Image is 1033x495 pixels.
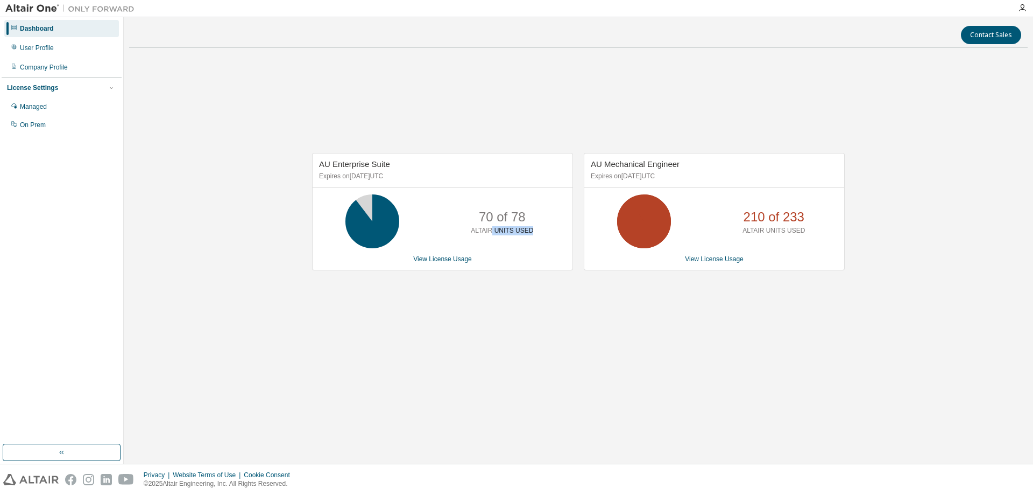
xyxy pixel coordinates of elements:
[65,474,76,485] img: facebook.svg
[319,159,390,169] span: AU Enterprise Suite
[144,479,296,489] p: © 2025 Altair Engineering, Inc. All Rights Reserved.
[20,121,46,129] div: On Prem
[961,26,1021,44] button: Contact Sales
[101,474,112,485] img: linkedin.svg
[144,471,173,479] div: Privacy
[173,471,244,479] div: Website Terms of Use
[83,474,94,485] img: instagram.svg
[118,474,134,485] img: youtube.svg
[20,44,54,52] div: User Profile
[471,226,533,235] p: ALTAIR UNITS USED
[591,159,680,169] span: AU Mechanical Engineer
[742,226,805,235] p: ALTAIR UNITS USED
[319,172,563,181] p: Expires on [DATE] UTC
[20,63,68,72] div: Company Profile
[744,208,804,226] p: 210 of 233
[3,474,59,485] img: altair_logo.svg
[479,208,526,226] p: 70 of 78
[20,24,54,33] div: Dashboard
[20,102,47,111] div: Managed
[685,255,744,263] a: View License Usage
[5,3,140,14] img: Altair One
[591,172,835,181] p: Expires on [DATE] UTC
[413,255,472,263] a: View License Usage
[244,471,296,479] div: Cookie Consent
[7,83,58,92] div: License Settings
